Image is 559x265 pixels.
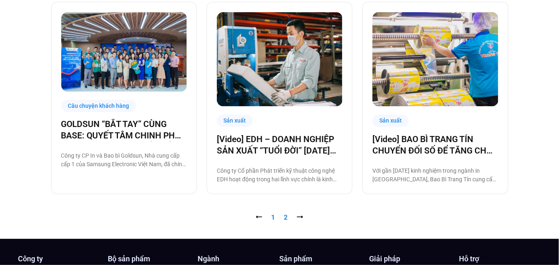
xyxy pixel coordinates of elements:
img: Số hóa các quy trình làm việc cùng Base.vn là một bước trung gian cực kỳ quan trọng để Goldsun xâ... [61,12,187,91]
h4: Công ty [18,255,100,263]
p: Với gần [DATE] kinh nghiệm trong ngành in [GEOGRAPHIC_DATA], Bao Bì Trang Tín cung cấp tất cả các... [372,167,498,184]
a: Doanh-nghiep-san-xua-edh-chuyen-doi-so-cung-base [217,12,342,106]
p: Công ty Cổ phần Phát triển kỹ thuật công nghệ EDH hoạt động trong hai lĩnh vực chính là kinh doan... [217,167,342,184]
a: ⭢ [297,214,303,221]
a: [Video] BAO BÌ TRANG TÍN CHUYỂN ĐỐI SỐ ĐỂ TĂNG CHẤT LƯỢNG, GIẢM CHI PHÍ [372,134,498,156]
span: 1 [272,214,275,221]
h4: Bộ sản phẩm [108,255,190,263]
h4: Hỗ trợ [459,255,541,263]
div: Sản xuất [217,114,253,127]
div: Câu chuyện khách hàng [61,100,136,112]
h4: Sản phẩm [280,255,361,263]
a: 2 [284,214,288,221]
nav: Pagination [51,213,508,223]
img: Doanh-nghiep-san-xua-edh-chuyen-doi-so-cung-base [217,12,343,106]
div: Sản xuất [372,114,409,127]
a: [Video] EDH – DOANH NGHIỆP SẢN XUẤT “TUỔI ĐỜI” [DATE] VÀ CÂU CHUYỆN CHUYỂN ĐỔI SỐ CÙNG [DOMAIN_NAME] [217,134,342,156]
span: ⭠ [256,214,263,221]
h4: Ngành [198,255,280,263]
p: Công ty CP In và Bao bì Goldsun, Nhà cung cấp cấp 1 của Samsung Electronic Việt Nam, đã chính thứ... [61,151,187,169]
h4: Giải pháp [370,255,451,263]
a: GOLDSUN “BẮT TAY” CÙNG BASE: QUYẾT TÂM CHINH PHỤC CHẶNG ĐƯỜNG CHUYỂN ĐỔI SỐ TOÀN DIỆN [61,118,187,141]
